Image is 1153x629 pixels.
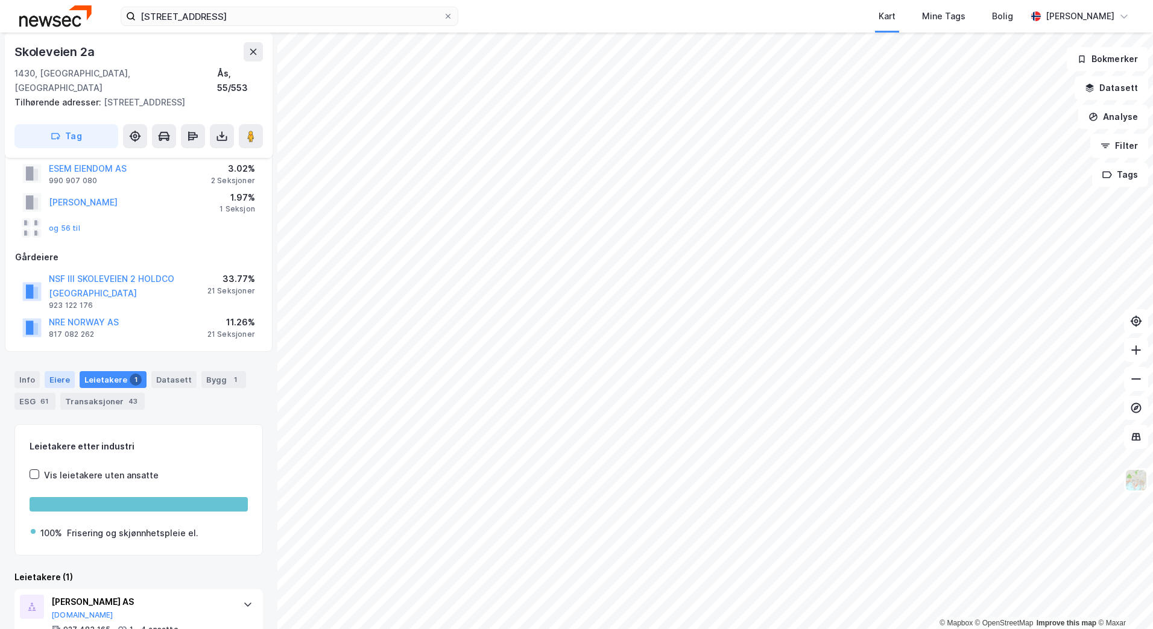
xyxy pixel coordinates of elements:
div: 21 Seksjoner [207,330,255,339]
div: Bygg [201,371,246,388]
img: newsec-logo.f6e21ccffca1b3a03d2d.png [19,5,92,27]
img: Z [1125,469,1148,492]
div: 100% [40,526,62,540]
button: Tag [14,124,118,148]
div: Ås, 55/553 [217,66,263,95]
div: Frisering og skjønnhetspleie el. [67,526,198,540]
div: Gårdeiere [15,250,262,264]
div: 1 Seksjon [220,204,255,214]
button: Datasett [1075,76,1148,100]
div: [PERSON_NAME] [1046,9,1114,23]
div: Leietakere etter industri [30,439,248,454]
div: Skoleveien 2a [14,42,96,61]
div: Bolig [992,9,1013,23]
div: [STREET_ADDRESS] [14,95,253,110]
div: 21 Seksjoner [207,286,255,296]
button: Analyse [1078,105,1148,129]
div: Kontrollprogram for chat [1093,571,1153,629]
div: 33.77% [207,272,255,286]
div: Kart [879,9,896,23]
button: [DOMAIN_NAME] [51,610,113,620]
span: Tilhørende adresser: [14,97,104,107]
div: Datasett [151,371,197,388]
div: 923 122 176 [49,301,93,310]
div: 3.02% [211,161,255,176]
input: Søk på adresse, matrikkel, gårdeiere, leietakere eller personer [136,7,443,25]
div: 61 [38,395,51,407]
button: Filter [1090,134,1148,158]
div: 11.26% [207,315,255,330]
div: Vis leietakere uten ansatte [44,468,159,483]
div: 817 082 262 [49,330,94,339]
div: Leietakere (1) [14,570,263,584]
div: 1430, [GEOGRAPHIC_DATA], [GEOGRAPHIC_DATA] [14,66,217,95]
button: Bokmerker [1067,47,1148,71]
a: Improve this map [1037,619,1096,627]
div: Transaksjoner [60,393,145,410]
a: OpenStreetMap [975,619,1034,627]
a: Mapbox [940,619,973,627]
div: Mine Tags [922,9,965,23]
div: Info [14,371,40,388]
div: Eiere [45,371,75,388]
div: [PERSON_NAME] AS [51,595,231,609]
div: 2 Seksjoner [211,176,255,186]
iframe: Chat Widget [1093,571,1153,629]
div: 990 907 080 [49,176,97,186]
div: 1.97% [220,190,255,205]
div: 1 [130,374,142,386]
div: 43 [126,395,140,407]
div: 1 [229,374,241,386]
div: Leietakere [80,371,147,388]
button: Tags [1092,163,1148,187]
div: ESG [14,393,55,410]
